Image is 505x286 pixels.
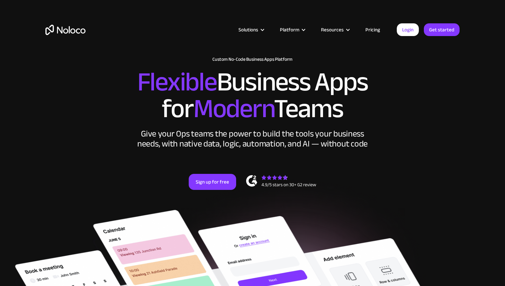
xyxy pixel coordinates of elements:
[313,25,357,34] div: Resources
[272,25,313,34] div: Platform
[397,23,419,36] a: Login
[137,57,217,107] span: Flexible
[280,25,299,34] div: Platform
[321,25,344,34] div: Resources
[238,25,258,34] div: Solutions
[424,23,460,36] a: Get started
[45,69,460,122] h2: Business Apps for Teams
[357,25,388,34] a: Pricing
[230,25,272,34] div: Solutions
[45,25,86,35] a: home
[136,129,369,149] div: Give your Ops teams the power to build the tools your business needs, with native data, logic, au...
[193,84,274,133] span: Modern
[189,174,236,190] a: Sign up for free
